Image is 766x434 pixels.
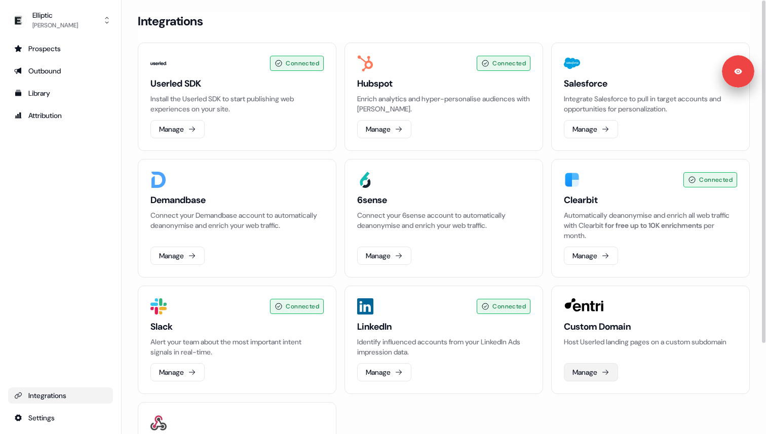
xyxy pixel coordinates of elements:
[286,301,319,311] span: Connected
[357,77,530,90] h3: Hubspot
[357,120,411,138] button: Manage
[699,175,733,185] span: Connected
[14,390,107,401] div: Integrations
[564,321,737,333] h3: Custom Domain
[564,194,737,206] h3: Clearbit
[14,88,107,98] div: Library
[138,14,203,29] h3: Integrations
[357,337,530,357] p: Identify influenced accounts from your LinkedIn Ads impression data.
[14,110,107,121] div: Attribution
[150,120,205,138] button: Manage
[492,58,526,68] span: Connected
[357,247,411,265] button: Manage
[8,410,113,426] a: Go to integrations
[150,77,324,90] h3: Userled SDK
[8,63,113,79] a: Go to outbound experience
[8,8,113,32] button: Elliptic[PERSON_NAME]
[564,94,737,114] p: Integrate Salesforce to pull in target accounts and opportunities for personalization.
[14,66,107,76] div: Outbound
[150,194,324,206] h3: Demandbase
[357,321,530,333] h3: LinkedIn
[150,94,324,114] p: Install the Userled SDK to start publishing web experiences on your site.
[357,210,530,230] p: Connect your 6sense account to automatically deanonymise and enrich your web traffic.
[8,387,113,404] a: Go to integrations
[8,85,113,101] a: Go to templates
[564,247,618,265] button: Manage
[14,413,107,423] div: Settings
[357,363,411,381] button: Manage
[357,94,530,114] p: Enrich analytics and hyper-personalise audiences with [PERSON_NAME].
[8,107,113,124] a: Go to attribution
[32,20,78,30] div: [PERSON_NAME]
[564,77,737,90] h3: Salesforce
[150,363,205,381] button: Manage
[8,41,113,57] a: Go to prospects
[357,194,530,206] h3: 6sense
[564,337,737,347] p: Host Userled landing pages on a custom subdomain
[286,58,319,68] span: Connected
[564,210,737,241] div: Automatically deanonymise and enrich all web traffic with Clearbit per month.
[150,210,324,230] p: Connect your Demandbase account to automatically deanonymise and enrich your web traffic.
[32,10,78,20] div: Elliptic
[564,120,618,138] button: Manage
[150,337,324,357] p: Alert your team about the most important intent signals in real-time.
[492,301,526,311] span: Connected
[605,221,702,230] span: for free up to 10K enrichments
[564,363,618,381] button: Manage
[150,247,205,265] button: Manage
[14,44,107,54] div: Prospects
[150,321,324,333] h3: Slack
